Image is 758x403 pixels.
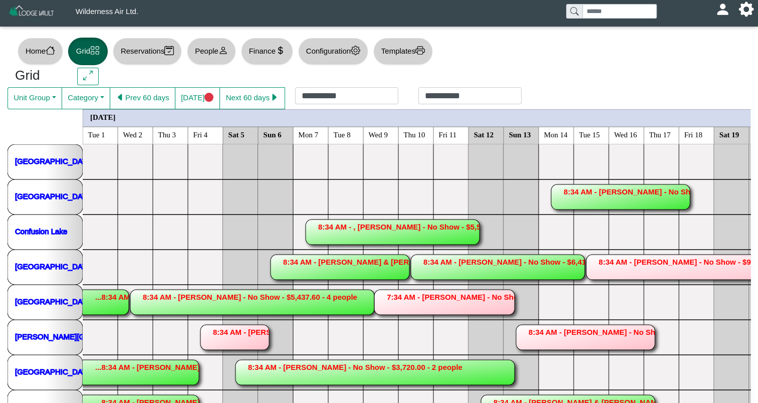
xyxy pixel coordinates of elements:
[742,6,750,13] svg: gear fill
[415,46,425,55] svg: printer
[68,38,108,65] button: Gridgrid
[90,46,100,55] svg: grid
[15,262,93,270] a: [GEOGRAPHIC_DATA]
[218,46,228,55] svg: person
[46,46,55,55] svg: house
[8,87,62,109] button: Unit Group
[158,130,176,138] text: Thu 3
[684,130,702,138] text: Fri 18
[18,38,63,65] button: Homehouse
[351,46,360,55] svg: gear
[241,38,293,65] button: Financecurrency dollar
[62,87,110,109] button: Category
[719,6,726,13] svg: person fill
[418,87,522,104] input: Check out
[15,191,93,200] a: [GEOGRAPHIC_DATA]
[15,332,155,340] a: [PERSON_NAME][GEOGRAPHIC_DATA]
[474,130,494,138] text: Sat 12
[509,130,531,138] text: Sun 13
[15,68,62,84] h3: Grid
[219,87,285,109] button: Next 60 dayscaret right fill
[295,87,398,104] input: Check in
[164,46,174,55] svg: calendar2 check
[110,87,175,109] button: caret left fillPrev 60 days
[175,87,220,109] button: [DATE]circle fill
[204,93,214,102] svg: circle fill
[298,38,368,65] button: Configurationgear
[404,130,425,138] text: Thu 10
[373,38,433,65] button: Templatesprinter
[15,367,93,375] a: [GEOGRAPHIC_DATA]
[228,130,244,138] text: Sat 5
[570,7,578,15] svg: search
[15,156,93,165] a: [GEOGRAPHIC_DATA]
[649,130,671,138] text: Thu 17
[614,130,637,138] text: Wed 16
[579,130,600,138] text: Tue 15
[113,38,182,65] button: Reservationscalendar2 check
[15,297,93,305] a: [GEOGRAPHIC_DATA]
[264,130,282,138] text: Sun 6
[369,130,388,138] text: Wed 9
[116,93,125,102] svg: caret left fill
[719,130,739,138] text: Sat 19
[90,113,116,121] text: [DATE]
[77,68,99,86] button: arrows angle expand
[270,93,279,102] svg: caret right fill
[299,130,319,138] text: Mon 7
[334,130,351,138] text: Tue 8
[187,38,235,65] button: Peopleperson
[276,46,285,55] svg: currency dollar
[83,71,93,80] svg: arrows angle expand
[88,130,105,138] text: Tue 1
[15,227,67,235] a: Confusion Lake
[193,130,208,138] text: Fri 4
[544,130,568,138] text: Mon 14
[439,130,457,138] text: Fri 11
[8,4,56,22] img: Z
[123,130,142,138] text: Wed 2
